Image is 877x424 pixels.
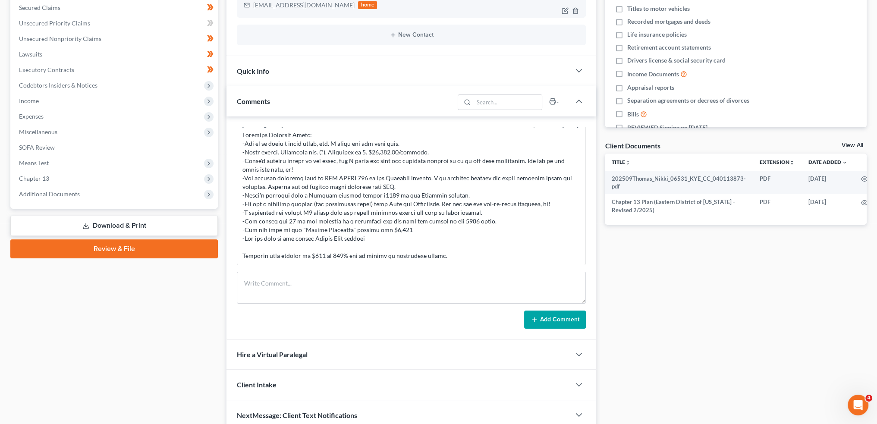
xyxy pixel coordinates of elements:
a: Date Added expand_more [808,159,847,165]
div: Loremips Dolorsit Ametc: -Adi el se doeiu t incid utlab, etd. M aliqu eni adm veni quis. -Nostr e... [242,131,580,260]
span: Unsecured Nonpriority Claims [19,35,101,42]
i: expand_more [842,160,847,165]
span: Bills [627,110,639,119]
span: Recorded mortgages and deeds [627,17,710,26]
a: Lawsuits [12,47,218,62]
input: Search... [474,95,542,110]
span: Means Test [19,159,49,166]
a: SOFA Review [12,140,218,155]
span: Income [19,97,39,104]
span: Additional Documents [19,190,80,198]
span: Drivers license & social security card [627,56,726,65]
a: Titleunfold_more [612,159,630,165]
span: Miscellaneous [19,128,57,135]
button: New Contact [244,31,579,38]
a: Executory Contracts [12,62,218,78]
span: Lawsuits [19,50,42,58]
span: Unsecured Priority Claims [19,19,90,27]
td: PDF [753,171,802,195]
span: Expenses [19,113,44,120]
td: PDF [753,194,802,218]
span: Income Documents [627,70,679,79]
a: Unsecured Nonpriority Claims [12,31,218,47]
i: unfold_more [789,160,795,165]
i: unfold_more [625,160,630,165]
a: Extensionunfold_more [760,159,795,165]
span: Client Intake [237,380,277,389]
iframe: Intercom live chat [848,395,868,415]
span: Quick Info [237,67,269,75]
a: Unsecured Priority Claims [12,16,218,31]
span: REVIEWED Signing on [DATE] [627,123,707,132]
span: Secured Claims [19,4,60,11]
a: Review & File [10,239,218,258]
span: Appraisal reports [627,83,674,92]
div: Client Documents [605,141,660,150]
td: [DATE] [802,194,854,218]
a: Download & Print [10,216,218,236]
td: 202509Thomas_Nikki_06531_KYE_CC_040113873-pdf [605,171,753,195]
a: View All [842,142,863,148]
span: SOFA Review [19,144,55,151]
span: Life insurance policies [627,30,687,39]
span: Chapter 13 [19,175,49,182]
span: Titles to motor vehicles [627,4,690,13]
span: Retirement account statements [627,43,711,52]
span: Hire a Virtual Paralegal [237,350,308,358]
span: Codebtors Insiders & Notices [19,82,97,89]
span: 4 [865,395,872,402]
div: [EMAIL_ADDRESS][DOMAIN_NAME] [253,1,355,9]
td: Chapter 13 Plan (Eastern District of [US_STATE] - Revised 2/2025) [605,194,753,218]
span: Separation agreements or decrees of divorces [627,96,749,105]
span: NextMessage: Client Text Notifications [237,411,357,419]
span: Executory Contracts [19,66,74,73]
div: home [358,1,377,9]
span: Comments [237,97,270,105]
button: Add Comment [524,311,586,329]
td: [DATE] [802,171,854,195]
